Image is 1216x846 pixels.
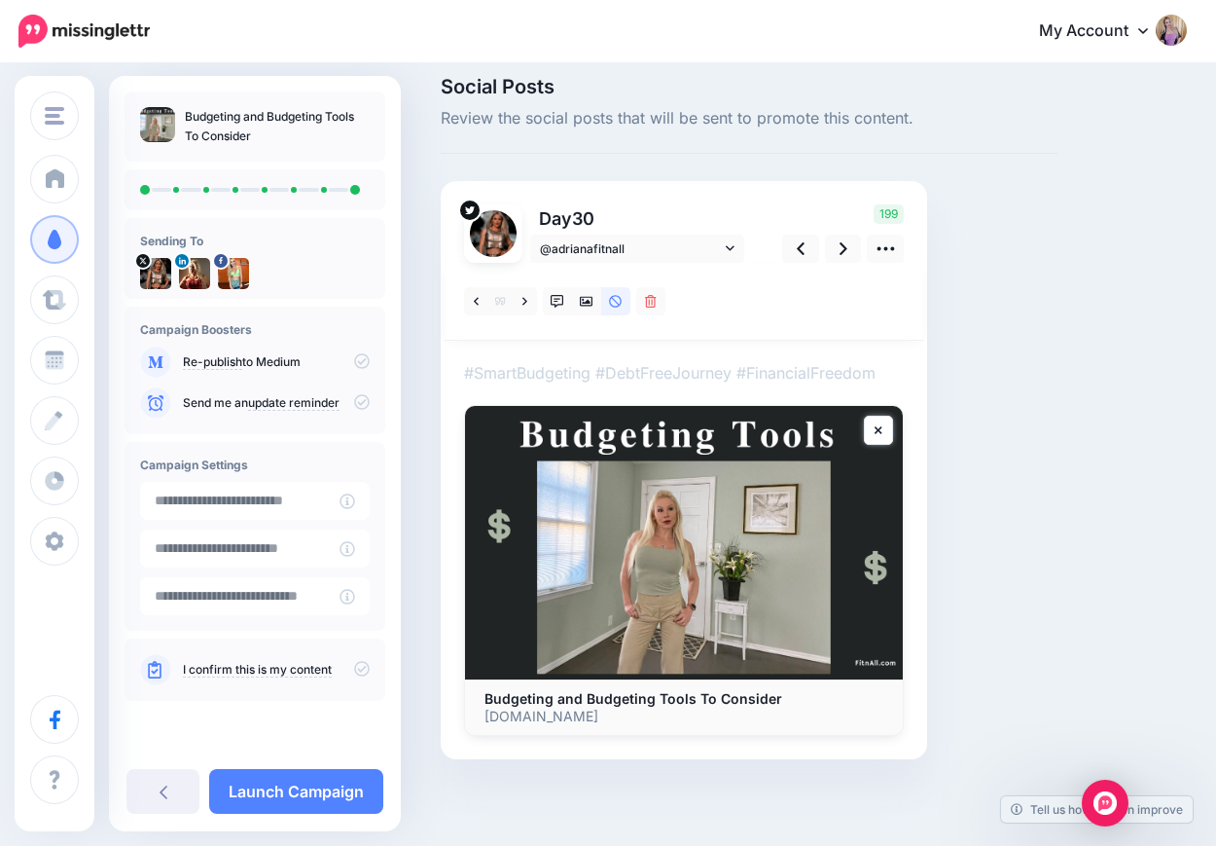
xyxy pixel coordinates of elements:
img: i9e67_C3-12699.jpg [470,210,517,257]
h4: Sending To [140,234,370,248]
img: Budgeting and Budgeting Tools To Consider [465,406,903,680]
h4: Campaign Settings [140,458,370,472]
img: i9e67_C3-12699.jpg [140,258,171,289]
span: @adrianafitnall [540,239,721,259]
span: Review the social posts that will be sent to promote this content. [441,106,1057,131]
a: @adrianafitnall [530,235,744,263]
p: Day [530,204,747,233]
p: Budgeting and Budgeting Tools To Consider [185,107,370,146]
p: #SmartBudgeting #DebtFreeJourney #FinancialFreedom [464,360,904,386]
a: I confirm this is my content [183,662,332,678]
a: My Account [1019,8,1187,55]
b: Budgeting and Budgeting Tools To Consider [484,690,782,707]
span: 199 [874,204,904,224]
span: Social Posts [441,77,1057,96]
img: picture-bsa67351.png [218,258,249,289]
img: 8b3b87062b18186c1946ce23f5b88012_thumb.jpg [140,107,175,142]
p: Send me an [183,394,370,412]
p: to Medium [183,353,370,371]
h4: Campaign Boosters [140,322,370,337]
span: 30 [572,208,594,229]
a: update reminder [248,395,340,411]
p: [DOMAIN_NAME] [484,708,883,725]
a: Tell us how we can improve [1001,796,1193,823]
img: Missinglettr [18,15,150,48]
img: 1706709452193-75228.png [179,258,210,289]
img: menu.png [45,107,64,125]
a: Re-publish [183,354,242,370]
div: Open Intercom Messenger [1082,780,1128,827]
